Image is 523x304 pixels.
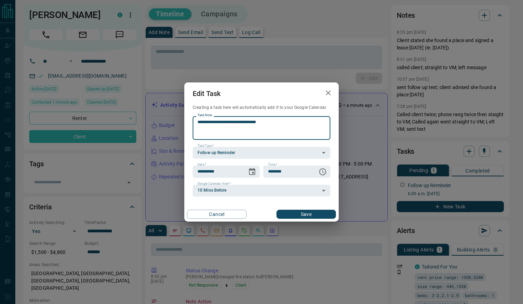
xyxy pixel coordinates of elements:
[316,165,330,179] button: Choose time, selected time is 6:00 AM
[276,210,336,219] button: Save
[245,165,259,179] button: Choose date, selected date is Sep 7, 2025
[198,113,212,118] label: Task Note
[198,162,206,167] label: Date
[187,210,247,219] button: Cancel
[193,147,330,159] div: Follow up Reminder
[198,144,214,148] label: Task Type
[184,82,229,105] h2: Edit Task
[193,105,330,111] p: Creating a task here will automatically add it to your Google Calendar.
[268,162,277,167] label: Time
[193,185,330,197] div: 10 Mins Before
[198,182,231,186] label: Google Calendar Alert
